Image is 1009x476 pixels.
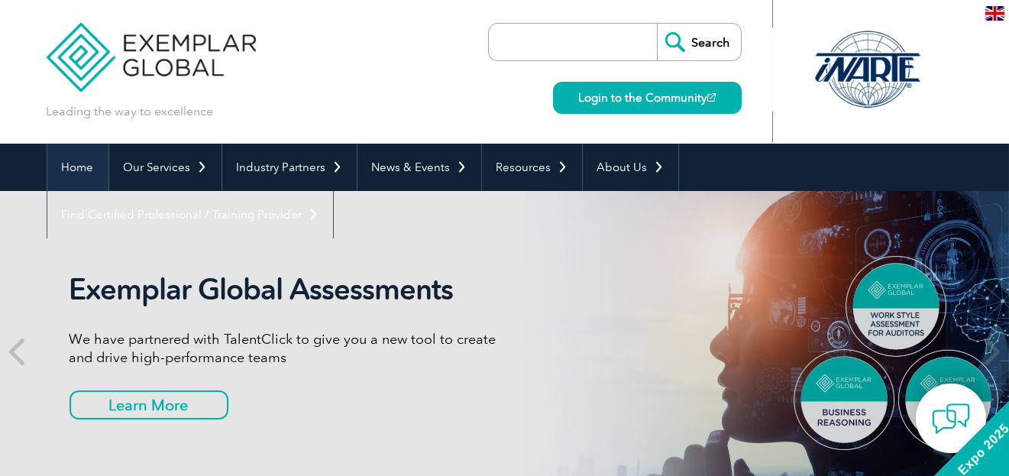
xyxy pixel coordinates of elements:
[482,144,582,191] a: Resources
[222,144,357,191] a: Industry Partners
[47,103,214,120] p: Leading the way to excellence
[707,93,716,102] img: open_square.png
[985,6,1004,21] img: en
[70,330,505,367] p: We have partnered with TalentClick to give you a new tool to create and drive high-performance teams
[109,144,222,191] a: Our Services
[583,144,678,191] a: About Us
[47,191,333,238] a: Find Certified Professional / Training Provider
[70,390,228,419] a: Learn More
[657,24,741,60] input: Search
[932,400,970,438] img: contact-chat.png
[70,272,505,307] h2: Exemplar Global Assessments
[357,144,481,191] a: News & Events
[47,144,108,191] a: Home
[553,82,742,114] a: Login to the Community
